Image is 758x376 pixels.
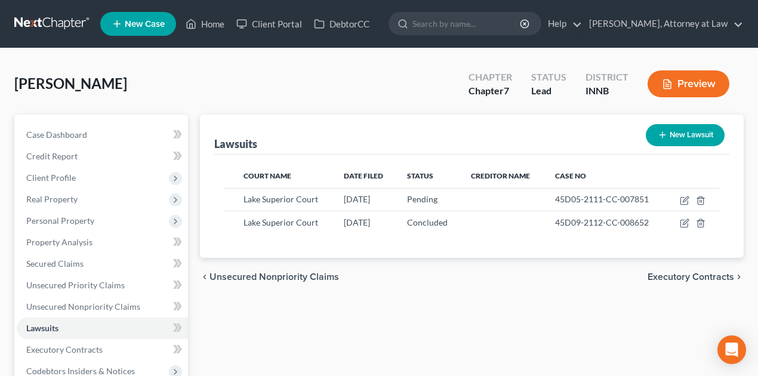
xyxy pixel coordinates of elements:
span: Unsecured Nonpriority Claims [209,272,339,282]
a: DebtorCC [308,13,375,35]
span: Executory Contracts [26,344,103,355]
span: Executory Contracts [648,272,734,282]
div: INNB [586,84,628,98]
a: Case Dashboard [17,124,188,146]
div: Chapter [469,70,512,84]
span: [PERSON_NAME] [14,75,127,92]
i: chevron_left [200,272,209,282]
a: Executory Contracts [17,339,188,360]
span: Case No [555,171,586,180]
i: chevron_right [734,272,744,282]
span: Secured Claims [26,258,84,269]
span: [DATE] [344,194,370,204]
span: 45D05-2111-CC-007851 [555,194,649,204]
a: Lawsuits [17,318,188,339]
span: Creditor Name [471,171,530,180]
div: District [586,70,628,84]
span: 7 [504,85,509,96]
span: Court Name [244,171,291,180]
span: Codebtors Insiders & Notices [26,366,135,376]
span: [DATE] [344,217,370,227]
a: [PERSON_NAME], Attorney at Law [583,13,743,35]
span: Unsecured Nonpriority Claims [26,301,140,312]
div: Status [531,70,566,84]
span: Personal Property [26,215,94,226]
span: Case Dashboard [26,130,87,140]
div: Lawsuits [214,137,257,151]
button: chevron_left Unsecured Nonpriority Claims [200,272,339,282]
span: Status [407,171,433,180]
div: Chapter [469,84,512,98]
input: Search by name... [412,13,522,35]
a: Property Analysis [17,232,188,253]
span: Property Analysis [26,237,93,247]
span: Real Property [26,194,78,204]
a: Unsecured Nonpriority Claims [17,296,188,318]
span: New Case [125,20,165,29]
a: Help [542,13,582,35]
a: Secured Claims [17,253,188,275]
span: Concluded [407,217,448,227]
button: Executory Contracts chevron_right [648,272,744,282]
span: Lawsuits [26,323,58,333]
span: Date Filed [344,171,383,180]
a: Client Portal [230,13,308,35]
div: Lead [531,84,566,98]
div: Open Intercom Messenger [717,335,746,364]
span: Lake Superior Court [244,194,318,204]
a: Credit Report [17,146,188,167]
button: Preview [648,70,729,97]
span: Lake Superior Court [244,217,318,227]
a: Home [180,13,230,35]
span: 45D09-2112-CC-008652 [555,217,649,227]
span: Pending [407,194,437,204]
a: Unsecured Priority Claims [17,275,188,296]
button: New Lawsuit [646,124,725,146]
span: Unsecured Priority Claims [26,280,125,290]
span: Client Profile [26,172,76,183]
span: Credit Report [26,151,78,161]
